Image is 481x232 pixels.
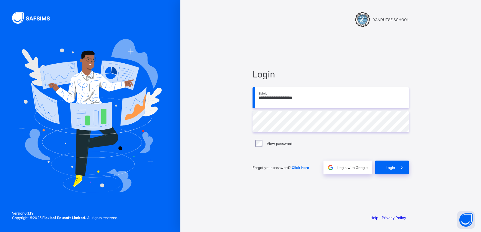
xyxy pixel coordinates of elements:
[373,17,409,22] span: YANDUTSE SCHOOL
[457,211,475,229] button: Open asap
[382,215,406,220] a: Privacy Policy
[370,215,378,220] a: Help
[292,165,309,170] a: Click here
[267,141,292,146] label: View password
[12,211,118,215] span: Version 0.1.19
[12,12,57,24] img: SAFSIMS Logo
[337,165,368,170] span: Login with Google
[253,165,309,170] span: Forgot your password?
[12,215,118,220] span: Copyright © 2025 All rights reserved.
[19,39,162,193] img: Hero Image
[386,165,395,170] span: Login
[42,215,86,220] strong: Flexisaf Edusoft Limited.
[327,164,334,171] img: google.396cfc9801f0270233282035f929180a.svg
[253,69,409,80] span: Login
